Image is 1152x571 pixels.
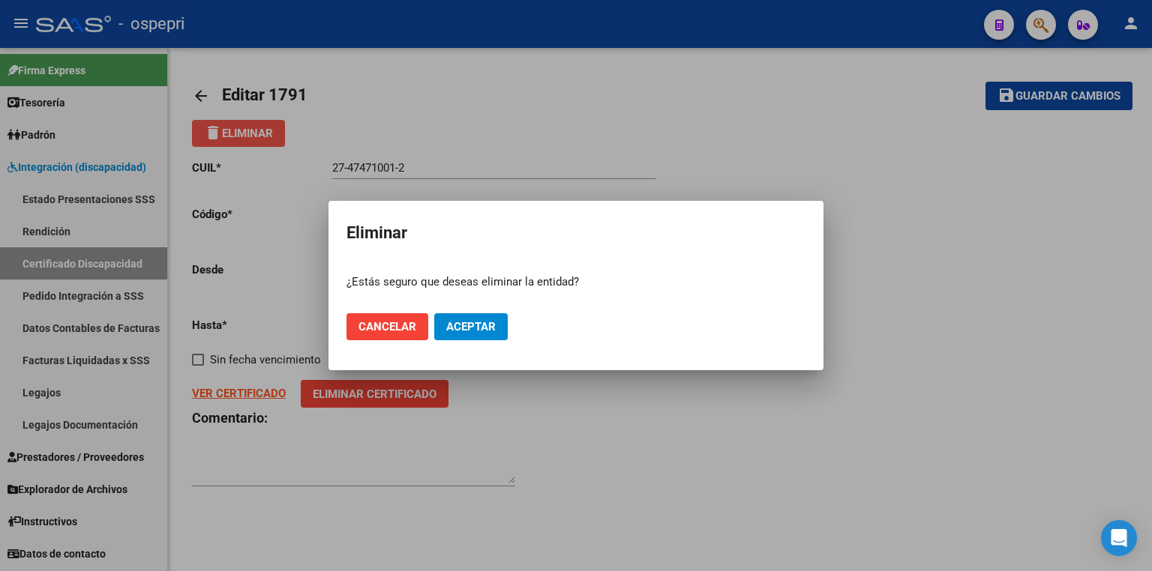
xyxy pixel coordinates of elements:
span: Cancelar [358,320,416,333]
span: Aceptar [446,320,496,333]
button: Aceptar [434,313,508,340]
div: Open Intercom Messenger [1101,520,1137,556]
p: ¿Estás seguro que deseas eliminar la entidad? [346,274,805,291]
button: Cancelar [346,313,428,340]
h2: Eliminar [346,219,805,247]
